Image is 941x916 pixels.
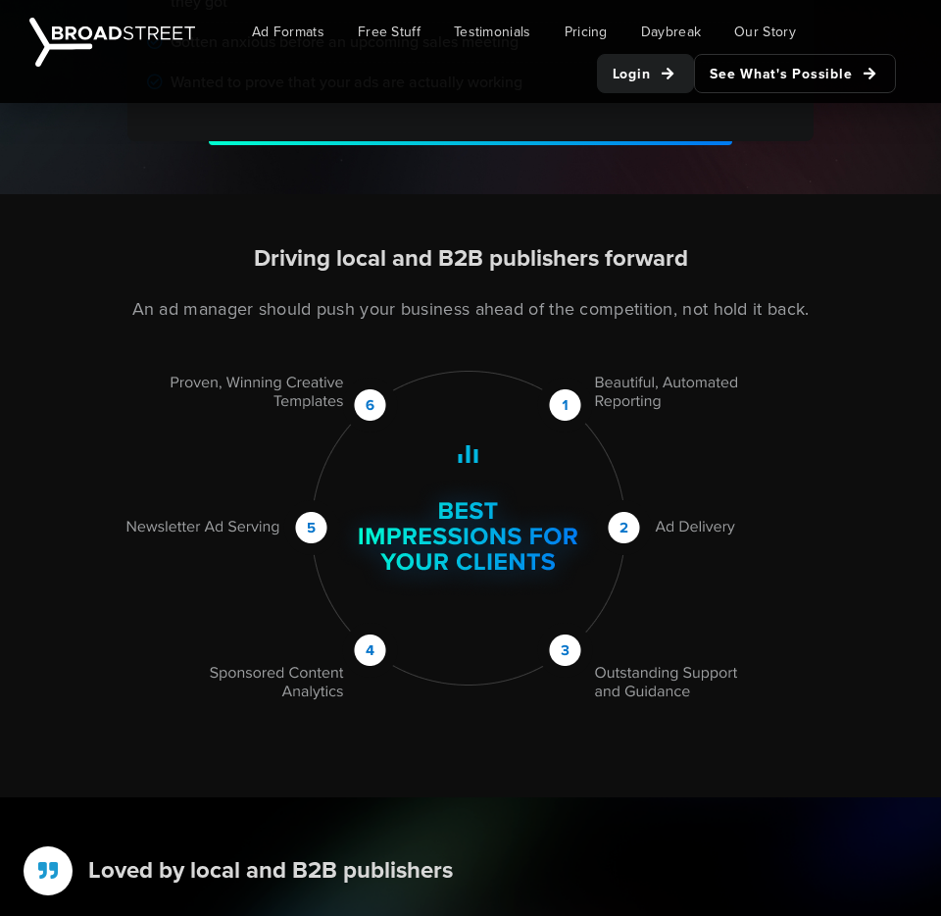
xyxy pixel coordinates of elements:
img: Broadstreet | The Ad Manager for Small Publishers [29,18,195,67]
p: An ad manager should push your business ahead of the competition, not hold it back. [24,296,917,322]
a: Ad Formats [237,10,339,54]
a: Daybreak [626,10,716,54]
a: Free Stuff [343,10,435,54]
a: Pricing [550,10,622,54]
a: Login [597,54,695,93]
span: Daybreak [641,22,701,42]
h2: Loved by local and B2B publishers [24,846,917,895]
span: Our Story [734,22,796,42]
span: Testimonials [454,22,531,42]
span: Free Stuff [358,22,421,42]
span: Ad Formats [252,22,324,42]
span: Pricing [565,22,608,42]
a: Testimonials [439,10,546,54]
a: See What's Possible [694,54,896,93]
a: Our Story [719,10,811,54]
h2: Driving local and B2B publishers forward [24,243,917,274]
